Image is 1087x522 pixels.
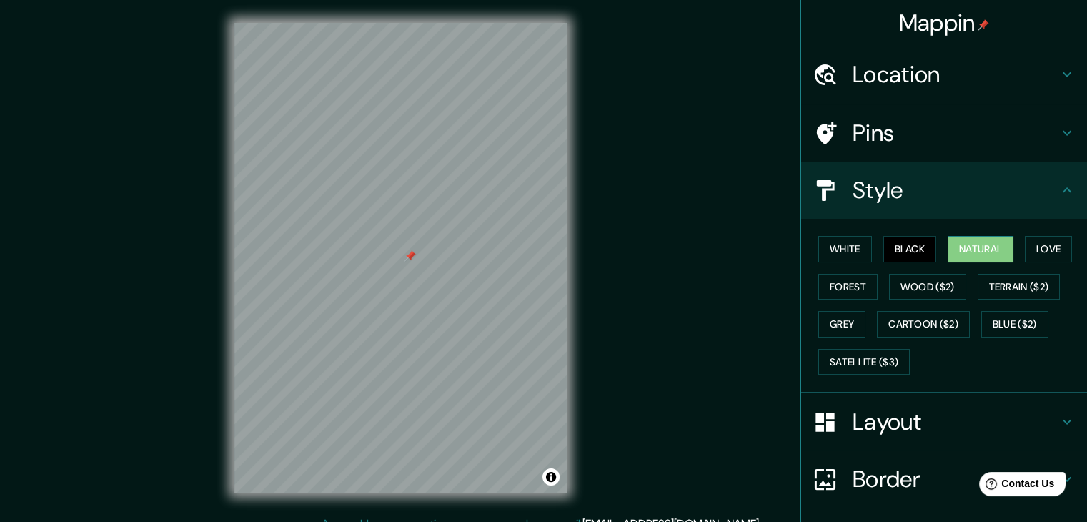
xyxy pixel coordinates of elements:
h4: Mappin [899,9,990,37]
button: Grey [818,311,865,338]
div: Location [801,46,1087,103]
button: Forest [818,274,878,300]
button: Natural [948,236,1013,262]
button: White [818,236,872,262]
button: Toggle attribution [542,468,560,486]
button: Satellite ($3) [818,349,910,375]
button: Blue ($2) [981,311,1048,338]
canvas: Map [234,23,567,493]
div: Layout [801,393,1087,450]
button: Terrain ($2) [978,274,1061,300]
h4: Layout [853,408,1058,436]
button: Wood ($2) [889,274,966,300]
h4: Style [853,176,1058,205]
button: Cartoon ($2) [877,311,970,338]
div: Pins [801,104,1087,162]
button: Black [883,236,937,262]
div: Border [801,450,1087,508]
iframe: Help widget launcher [960,466,1071,506]
div: Style [801,162,1087,219]
h4: Pins [853,119,1058,147]
img: pin-icon.png [978,19,989,31]
h4: Location [853,60,1058,89]
button: Love [1025,236,1072,262]
h4: Border [853,465,1058,493]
